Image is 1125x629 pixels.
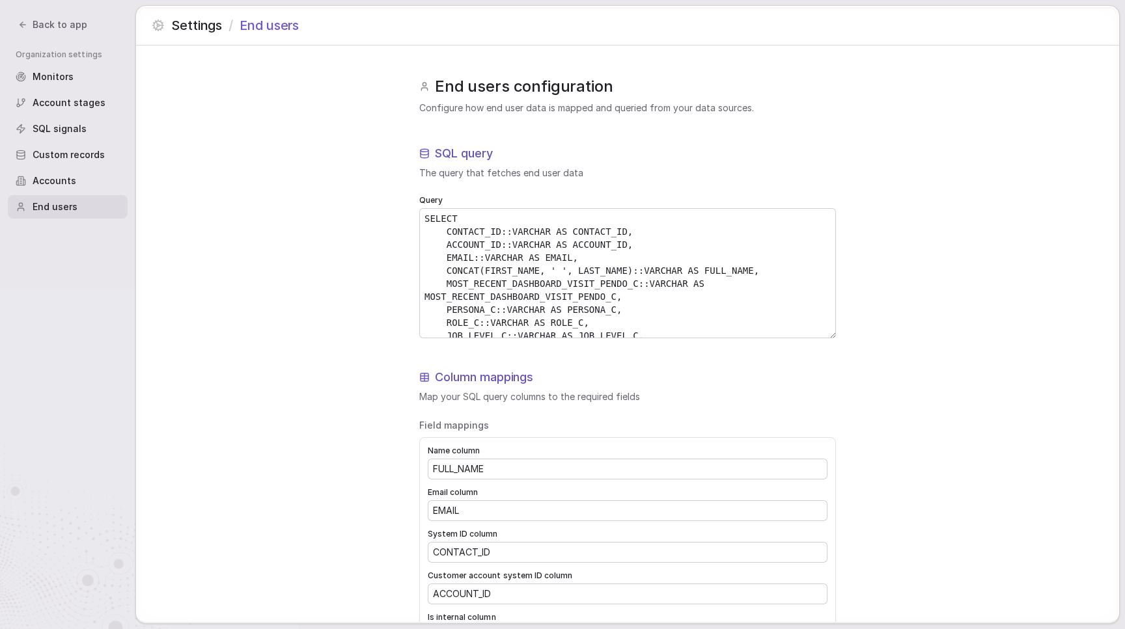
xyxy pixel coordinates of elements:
span: Back to app [33,18,87,31]
span: Field mappings [419,419,836,432]
h1: Column mappings [435,369,533,385]
a: Custom records [8,143,128,167]
input: e.g., EMAIL [428,501,827,520]
span: End users [240,16,299,34]
span: Account stages [33,96,105,109]
h1: End users configuration [435,77,613,96]
h1: SQL query [435,146,493,161]
span: End users [33,200,77,213]
a: SQL signals [8,117,128,141]
span: Query [419,195,836,206]
a: Accounts [8,169,128,193]
span: Configure how end user data is mapped and queried from your data sources. [419,101,836,114]
span: The query that fetches end user data [419,167,836,180]
span: / [229,16,233,34]
span: Name column [428,446,827,456]
textarea: SELECT CONTACT_ID::VARCHAR AS CONTACT_ID, ACCOUNT_ID::VARCHAR AS ACCOUNT_ID, EMAIL::VARCHAR AS EM... [420,209,835,338]
input: e.g., CLIENT_ID [428,584,827,604]
button: Back to app [10,16,95,34]
span: Settings [171,16,222,34]
span: Is internal column [428,612,827,622]
span: Email column [428,487,827,498]
span: Customer account system ID column [428,570,827,581]
input: e.g., FULL_NAME [428,459,827,479]
a: End users [8,195,128,219]
span: Accounts [33,174,76,187]
span: System ID column [428,529,827,539]
span: SQL signals [33,122,87,135]
span: Organization settings [16,49,128,60]
span: Monitors [33,70,74,83]
span: Custom records [33,148,105,161]
a: Account stages [8,91,128,114]
span: Map your SQL query columns to the required fields [419,390,836,403]
input: e.g., ID [428,542,827,562]
a: Monitors [8,65,128,88]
